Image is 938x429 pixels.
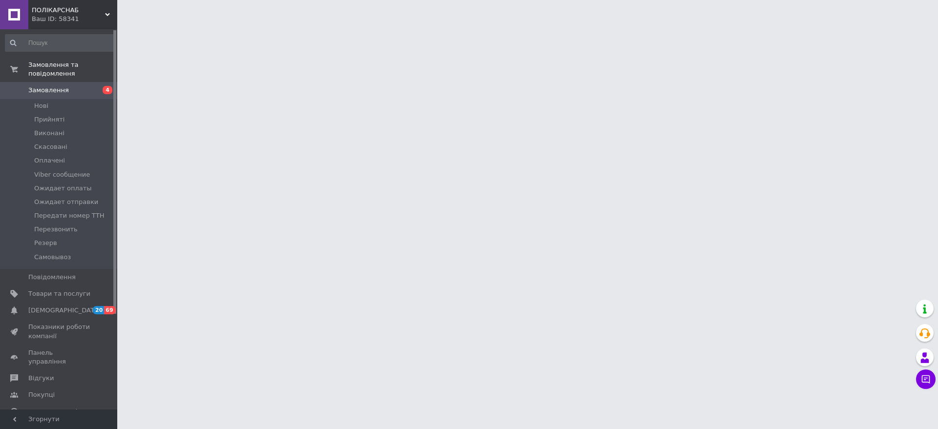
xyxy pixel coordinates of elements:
[28,408,81,416] span: Каталог ProSale
[34,115,64,124] span: Прийняті
[34,129,64,138] span: Виконані
[28,306,101,315] span: [DEMOGRAPHIC_DATA]
[28,348,90,366] span: Панель управління
[34,102,48,110] span: Нові
[916,369,936,389] button: Чат з покупцем
[104,306,115,314] span: 69
[93,306,104,314] span: 20
[34,170,90,179] span: Viber сообщение
[28,374,54,383] span: Відгуки
[34,156,65,165] span: Оплачені
[28,289,90,298] span: Товари та послуги
[103,86,112,94] span: 4
[28,86,69,95] span: Замовлення
[28,390,55,399] span: Покупці
[34,239,57,247] span: Резерв
[32,15,117,23] div: Ваш ID: 58341
[34,225,78,234] span: Перезвонить
[34,184,92,193] span: Ожидает оплаты
[5,34,115,52] input: Пошук
[34,143,67,151] span: Скасовані
[28,61,117,78] span: Замовлення та повідомлення
[32,6,105,15] span: ПОЛІКАРСНАБ
[34,198,98,206] span: Ожидает отправки
[28,323,90,340] span: Показники роботи компанії
[34,211,104,220] span: Передати номер ТТН
[28,273,76,282] span: Повідомлення
[34,253,71,262] span: Самовывоз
